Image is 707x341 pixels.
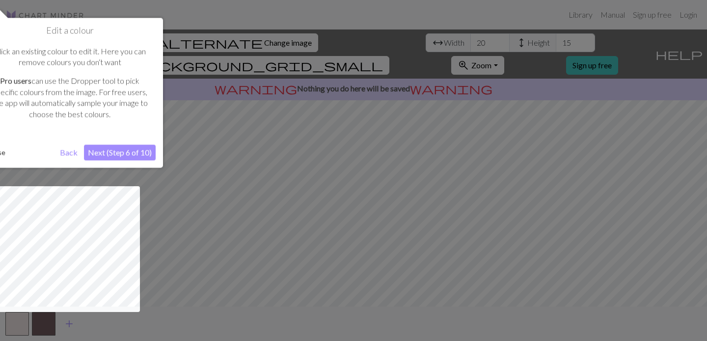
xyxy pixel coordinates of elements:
button: Back [56,144,82,160]
button: Next (Step 6 of 10) [84,144,156,160]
